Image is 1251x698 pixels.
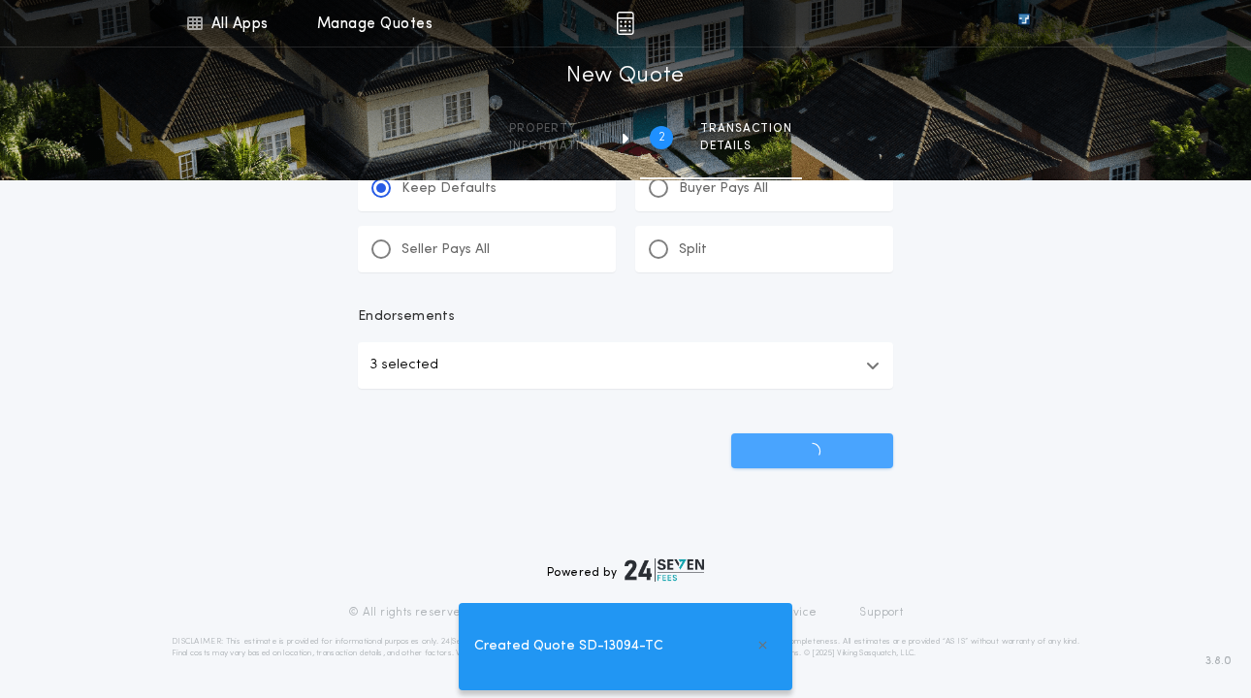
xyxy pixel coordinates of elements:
h1: New Quote [566,61,685,92]
p: Keep Defaults [401,179,497,199]
p: Seller Pays All [401,240,490,260]
span: Property [509,121,599,137]
span: information [509,139,599,154]
p: Endorsements [358,307,893,327]
h2: 2 [658,130,665,145]
button: 3 selected [358,342,893,389]
img: img [616,12,634,35]
span: Transaction [700,121,792,137]
div: Powered by [547,558,704,582]
img: logo [625,558,704,582]
p: 3 selected [369,354,438,377]
img: vs-icon [983,14,1065,33]
span: details [700,139,792,154]
span: Created Quote SD-13094-TC [474,636,663,657]
p: Buyer Pays All [679,179,768,199]
p: Split [679,240,707,260]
